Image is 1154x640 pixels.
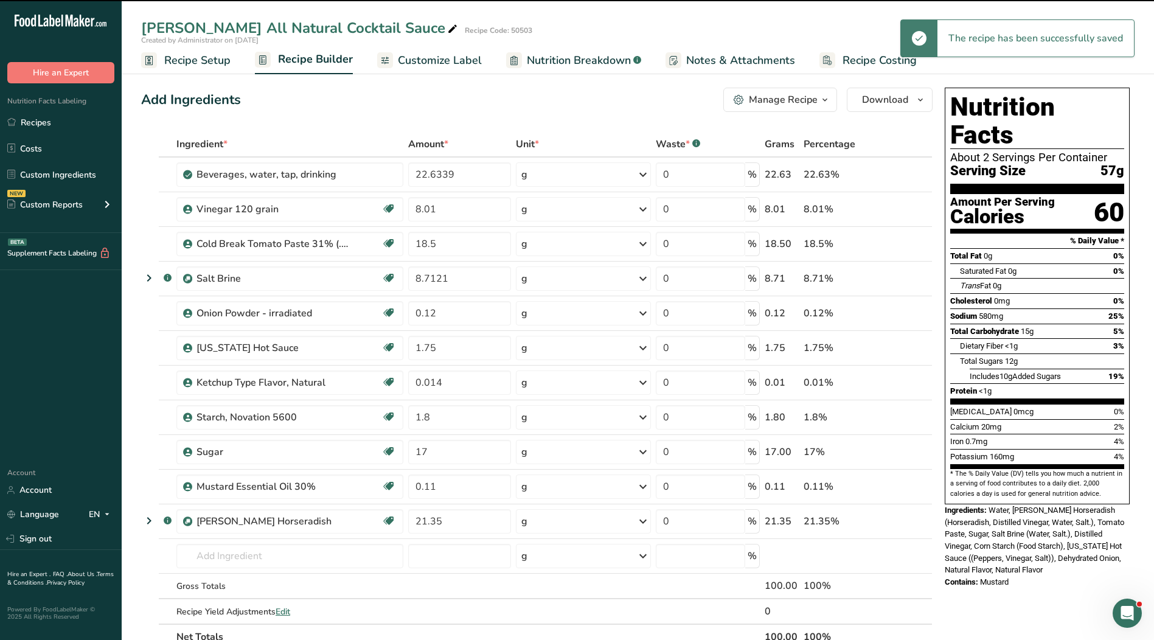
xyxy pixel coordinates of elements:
div: The recipe has been successfully saved [937,20,1134,57]
div: g [521,306,527,321]
i: Trans [960,281,980,290]
div: [US_STATE] Hot Sauce [196,341,349,355]
div: [PERSON_NAME] All Natural Cocktail Sauce [141,17,460,39]
span: 2% [1114,422,1124,431]
div: g [521,549,527,563]
img: Sub Recipe [183,517,192,526]
div: g [521,410,527,425]
div: g [521,514,527,529]
div: About 2 Servings Per Container [950,151,1124,164]
div: 60 [1094,197,1124,229]
div: 0.01% [804,375,875,390]
h1: Nutrition Facts [950,93,1124,149]
div: g [521,237,527,251]
a: Recipe Builder [255,46,353,75]
span: Contains: [945,577,978,586]
div: Gross Totals [176,580,403,593]
section: % Daily Value * [950,234,1124,248]
div: EN [89,507,114,522]
span: Protein [950,386,977,395]
span: Amount [408,137,448,151]
span: 25% [1108,311,1124,321]
div: Custom Reports [7,198,83,211]
a: Recipe Setup [141,47,231,74]
div: 17% [804,445,875,459]
div: 8.01 [765,202,799,217]
a: FAQ . [53,570,68,579]
span: 19% [1108,372,1124,381]
span: Ingredient [176,137,228,151]
div: g [521,375,527,390]
span: Nutrition Breakdown [527,52,631,69]
span: 10g [999,372,1012,381]
div: 18.5% [804,237,875,251]
div: 0.11% [804,479,875,494]
a: Customize Label [377,47,482,74]
div: g [521,341,527,355]
a: Privacy Policy [47,579,85,587]
span: Mustard [980,577,1009,586]
span: 0mcg [1013,407,1034,416]
a: Recipe Costing [819,47,917,74]
span: 580mg [979,311,1003,321]
div: 21.35 [765,514,799,529]
span: Fat [960,281,991,290]
span: 0.7mg [965,437,987,446]
span: Iron [950,437,964,446]
div: 22.63% [804,167,875,182]
span: Ingredients: [945,506,987,515]
span: 0mg [994,296,1010,305]
span: Total Sugars [960,357,1003,366]
div: 0.01 [765,375,799,390]
span: 160mg [990,452,1014,461]
div: 8.71 [765,271,799,286]
div: 1.75% [804,341,875,355]
span: 0% [1113,266,1124,276]
div: 18.50 [765,237,799,251]
span: Unit [516,137,539,151]
div: 22.63 [765,167,799,182]
span: Percentage [804,137,855,151]
div: 0 [765,604,799,619]
span: 0% [1113,296,1124,305]
div: Manage Recipe [749,92,818,107]
div: 8.71% [804,271,875,286]
div: Recipe Yield Adjustments [176,605,403,618]
span: Grams [765,137,794,151]
iframe: Intercom live chat [1113,599,1142,628]
div: Beverages, water, tap, drinking [196,167,349,182]
button: Hire an Expert [7,62,114,83]
a: Language [7,504,59,525]
div: BETA [8,238,27,246]
div: Mustard Essential Oil 30% [196,479,349,494]
div: 0.11 [765,479,799,494]
span: [MEDICAL_DATA] [950,407,1012,416]
span: Potassium [950,452,988,461]
a: Terms & Conditions . [7,570,114,587]
div: Salt Brine [196,271,349,286]
div: Vinegar 120 grain [196,202,349,217]
span: Download [862,92,908,107]
div: [PERSON_NAME] Horseradish [196,514,349,529]
span: Serving Size [950,164,1026,179]
button: Download [847,88,933,112]
div: Add Ingredients [141,90,241,110]
span: Recipe Builder [278,51,353,68]
div: g [521,445,527,459]
span: 0% [1114,407,1124,416]
div: 1.8% [804,410,875,425]
span: Dietary Fiber [960,341,1003,350]
section: * The % Daily Value (DV) tells you how much a nutrient in a serving of food contributes to a dail... [950,469,1124,499]
button: Manage Recipe [723,88,837,112]
span: Recipe Costing [843,52,917,69]
div: Sugar [196,445,349,459]
div: Ketchup Type Flavor, Natural [196,375,349,390]
span: 4% [1114,437,1124,446]
div: Amount Per Serving [950,197,1055,208]
a: Nutrition Breakdown [506,47,641,74]
span: Calcium [950,422,979,431]
div: Calories [950,208,1055,226]
div: 1.80 [765,410,799,425]
span: 0g [993,281,1001,290]
span: 12g [1005,357,1018,366]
